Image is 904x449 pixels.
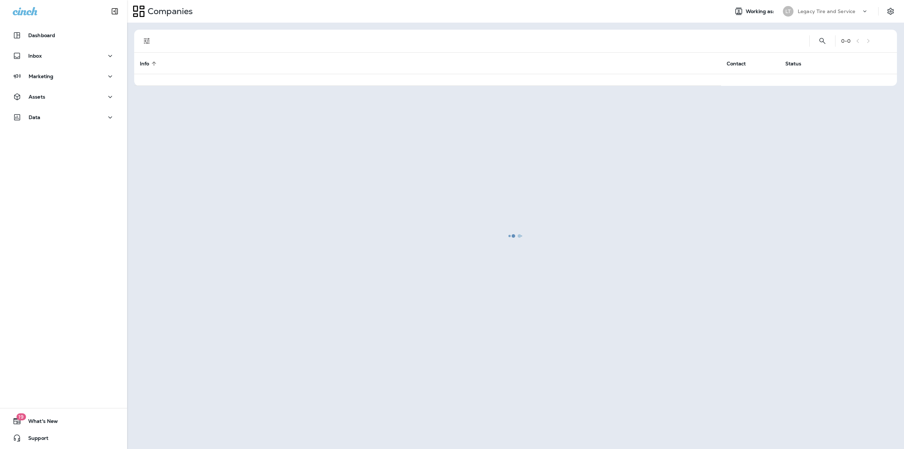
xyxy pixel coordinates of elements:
[7,69,120,83] button: Marketing
[884,5,897,18] button: Settings
[21,418,58,427] span: What's New
[746,8,776,14] span: Working as:
[29,114,41,120] p: Data
[145,6,193,17] p: Companies
[7,90,120,104] button: Assets
[28,33,55,38] p: Dashboard
[7,431,120,445] button: Support
[7,414,120,428] button: 19What's New
[7,28,120,42] button: Dashboard
[105,4,125,18] button: Collapse Sidebar
[29,94,45,100] p: Assets
[783,6,793,17] div: LT
[21,435,48,444] span: Support
[798,8,855,14] p: Legacy Tire and Service
[28,53,42,59] p: Inbox
[7,110,120,124] button: Data
[29,73,53,79] p: Marketing
[16,413,26,420] span: 19
[7,49,120,63] button: Inbox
